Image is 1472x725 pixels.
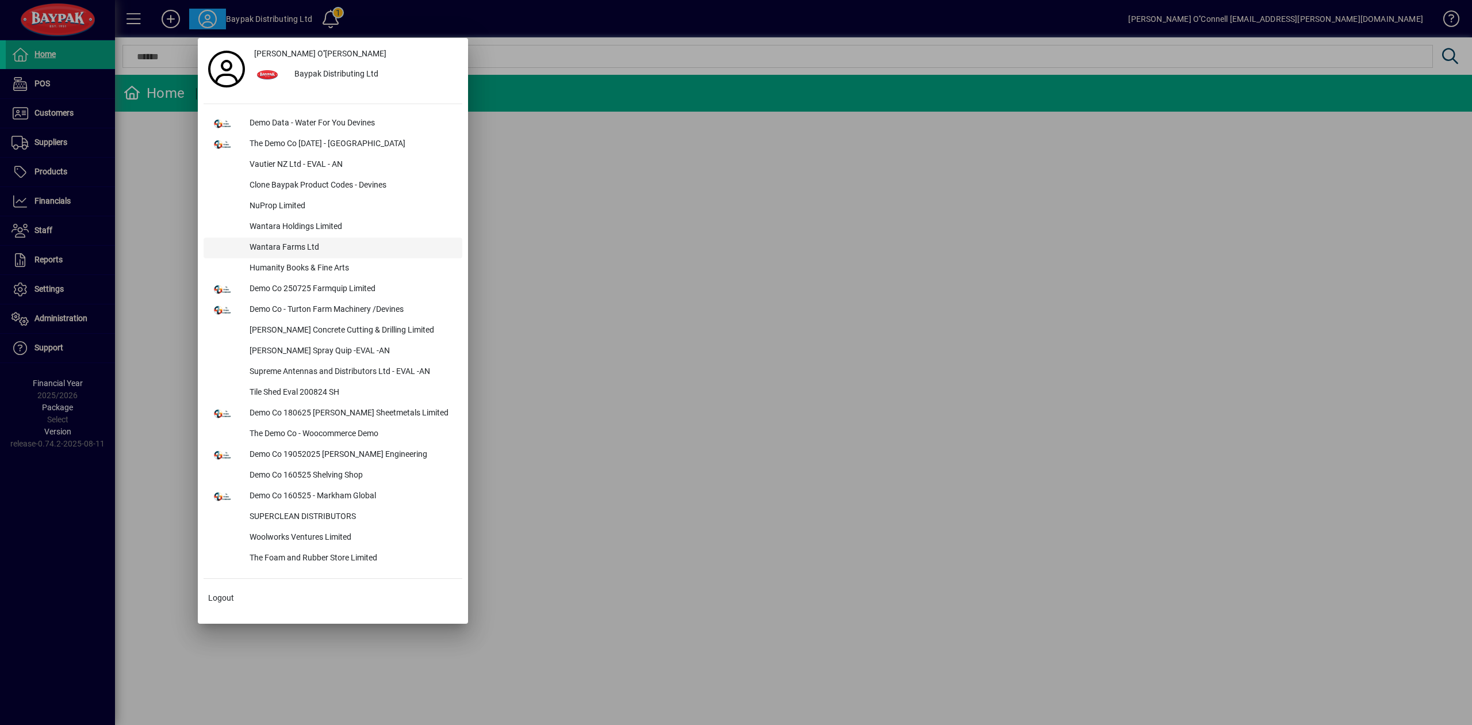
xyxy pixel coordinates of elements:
[204,59,250,79] a: Profile
[208,592,234,604] span: Logout
[204,155,462,175] button: Vautier NZ Ltd - EVAL - AN
[204,300,462,320] button: Demo Co - Turton Farm Machinery /Devines
[204,528,462,548] button: Woolworks Ventures Limited
[240,300,462,320] div: Demo Co - Turton Farm Machinery /Devines
[240,528,462,548] div: Woolworks Ventures Limited
[204,258,462,279] button: Humanity Books & Fine Arts
[204,362,462,383] button: Supreme Antennas and Distributors Ltd - EVAL -AN
[240,403,462,424] div: Demo Co 180625 [PERSON_NAME] Sheetmetals Limited
[285,64,462,85] div: Baypak Distributing Ltd
[204,113,462,134] button: Demo Data - Water For You Devines
[240,507,462,528] div: SUPERCLEAN DISTRIBUTORS
[204,279,462,300] button: Demo Co 250725 Farmquip Limited
[240,424,462,445] div: The Demo Co - Woocommerce Demo
[204,134,462,155] button: The Demo Co [DATE] - [GEOGRAPHIC_DATA]
[204,403,462,424] button: Demo Co 180625 [PERSON_NAME] Sheetmetals Limited
[204,424,462,445] button: The Demo Co - Woocommerce Demo
[204,548,462,569] button: The Foam and Rubber Store Limited
[204,320,462,341] button: [PERSON_NAME] Concrete Cutting & Drilling Limited
[204,445,462,465] button: Demo Co 19052025 [PERSON_NAME] Engineering
[204,383,462,403] button: Tile Shed Eval 200824 SH
[240,362,462,383] div: Supreme Antennas and Distributors Ltd - EVAL -AN
[204,588,462,609] button: Logout
[240,465,462,486] div: Demo Co 160525 Shelving Shop
[250,64,462,85] button: Baypak Distributing Ltd
[240,113,462,134] div: Demo Data - Water For You Devines
[240,238,462,258] div: Wantara Farms Ltd
[240,196,462,217] div: NuProp Limited
[204,175,462,196] button: Clone Baypak Product Codes - Devines
[250,44,462,64] a: [PERSON_NAME] O''[PERSON_NAME]
[254,48,386,60] span: [PERSON_NAME] O''[PERSON_NAME]
[240,134,462,155] div: The Demo Co [DATE] - [GEOGRAPHIC_DATA]
[204,465,462,486] button: Demo Co 160525 Shelving Shop
[204,486,462,507] button: Demo Co 160525 - Markham Global
[240,445,462,465] div: Demo Co 19052025 [PERSON_NAME] Engineering
[204,238,462,258] button: Wantara Farms Ltd
[240,486,462,507] div: Demo Co 160525 - Markham Global
[240,320,462,341] div: [PERSON_NAME] Concrete Cutting & Drilling Limited
[204,217,462,238] button: Wantara Holdings Limited
[204,507,462,528] button: SUPERCLEAN DISTRIBUTORS
[204,341,462,362] button: [PERSON_NAME] Spray Quip -EVAL -AN
[240,341,462,362] div: [PERSON_NAME] Spray Quip -EVAL -AN
[240,279,462,300] div: Demo Co 250725 Farmquip Limited
[240,155,462,175] div: Vautier NZ Ltd - EVAL - AN
[204,196,462,217] button: NuProp Limited
[240,548,462,569] div: The Foam and Rubber Store Limited
[240,217,462,238] div: Wantara Holdings Limited
[240,258,462,279] div: Humanity Books & Fine Arts
[240,175,462,196] div: Clone Baypak Product Codes - Devines
[240,383,462,403] div: Tile Shed Eval 200824 SH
